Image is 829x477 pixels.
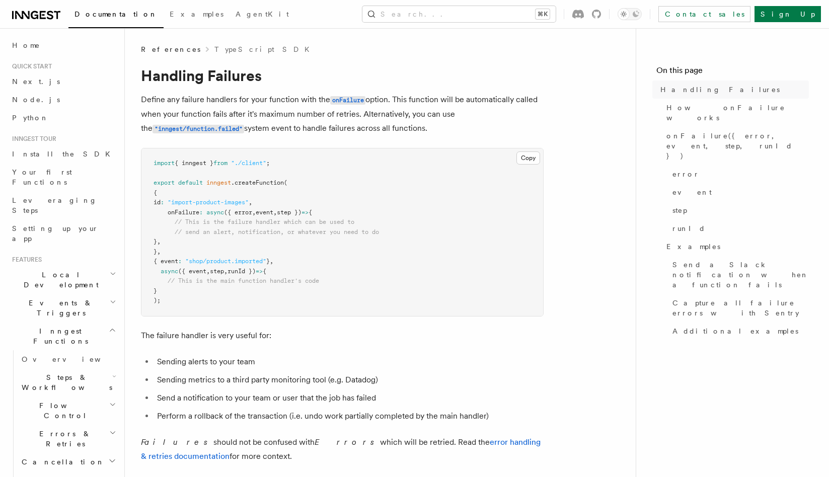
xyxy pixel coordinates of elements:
[231,160,266,167] span: "./client"
[141,93,544,136] p: Define any failure handlers for your function with the option. This function will be automaticall...
[668,322,809,340] a: Additional examples
[8,135,56,143] span: Inngest tour
[154,199,161,206] span: id
[8,294,118,322] button: Events & Triggers
[18,401,109,421] span: Flow Control
[330,96,365,105] code: onFailure
[309,209,312,216] span: {
[672,260,809,290] span: Send a Slack notification when a function fails
[164,3,230,27] a: Examples
[284,179,287,186] span: (
[68,3,164,28] a: Documentation
[154,355,544,369] li: Sending alerts to your team
[8,163,118,191] a: Your first Functions
[755,6,821,22] a: Sign Up
[18,372,112,392] span: Steps & Workflows
[153,123,244,133] a: "inngest/function.failed"
[141,437,213,447] em: Failures
[206,268,210,275] span: ,
[22,355,125,363] span: Overview
[668,219,809,237] a: runId
[154,238,157,245] span: }
[660,85,780,95] span: Handling Failures
[8,109,118,127] a: Python
[672,169,700,179] span: error
[8,322,118,350] button: Inngest Functions
[666,131,809,161] span: onFailure({ error, event, step, runId })
[178,179,203,186] span: default
[8,91,118,109] a: Node.js
[656,64,809,81] h4: On this page
[662,127,809,165] a: onFailure({ error, event, step, runId })
[141,329,544,343] p: The failure handler is very useful for:
[185,258,266,265] span: "shop/product.imported"
[206,209,224,216] span: async
[302,209,309,216] span: =>
[154,373,544,387] li: Sending metrics to a third party monitoring tool (e.g. Datadog)
[224,268,228,275] span: ,
[252,209,256,216] span: ,
[8,326,109,346] span: Inngest Functions
[161,199,164,206] span: :
[154,287,157,294] span: }
[154,189,157,196] span: {
[273,209,277,216] span: ,
[153,125,244,133] code: "inngest/function.failed"
[236,10,289,18] span: AgentKit
[8,270,110,290] span: Local Development
[668,165,809,183] a: error
[8,72,118,91] a: Next.js
[154,391,544,405] li: Send a notification to your team or user that the job has failed
[157,248,161,255] span: ,
[154,248,157,255] span: }
[18,368,118,396] button: Steps & Workflows
[228,268,256,275] span: runId })
[231,179,284,186] span: .createFunction
[154,297,161,304] span: );
[666,103,809,123] span: How onFailure works
[12,114,49,122] span: Python
[668,256,809,294] a: Send a Slack notification when a function fails
[175,218,354,225] span: // This is the failure handler which can be used to
[154,160,175,167] span: import
[74,10,158,18] span: Documentation
[18,350,118,368] a: Overview
[672,326,798,336] span: Additional examples
[656,81,809,99] a: Handling Failures
[161,268,178,275] span: async
[362,6,556,22] button: Search...⌘K
[8,191,118,219] a: Leveraging Steps
[672,298,809,318] span: Capture all failure errors with Sentry
[662,237,809,256] a: Examples
[12,196,97,214] span: Leveraging Steps
[256,209,273,216] span: event
[175,228,379,235] span: // send an alert, notification, or whatever you need to do
[12,224,99,243] span: Setting up your app
[170,10,223,18] span: Examples
[263,268,266,275] span: {
[8,298,110,318] span: Events & Triggers
[141,437,541,461] a: error handling & retries documentation
[178,268,206,275] span: ({ event
[277,209,302,216] span: step })
[672,187,712,197] span: event
[658,6,750,22] a: Contact sales
[157,238,161,245] span: ,
[230,3,295,27] a: AgentKit
[18,429,109,449] span: Errors & Retries
[154,258,178,265] span: { event
[536,9,550,19] kbd: ⌘K
[168,209,199,216] span: onFailure
[256,268,263,275] span: =>
[8,36,118,54] a: Home
[618,8,642,20] button: Toggle dark mode
[178,258,182,265] span: :
[12,96,60,104] span: Node.js
[213,160,228,167] span: from
[224,209,252,216] span: ({ error
[154,409,544,423] li: Perform a rollback of the transaction (i.e. undo work partially completed by the main handler)
[12,77,60,86] span: Next.js
[210,268,224,275] span: step
[18,425,118,453] button: Errors & Retries
[12,168,72,186] span: Your first Functions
